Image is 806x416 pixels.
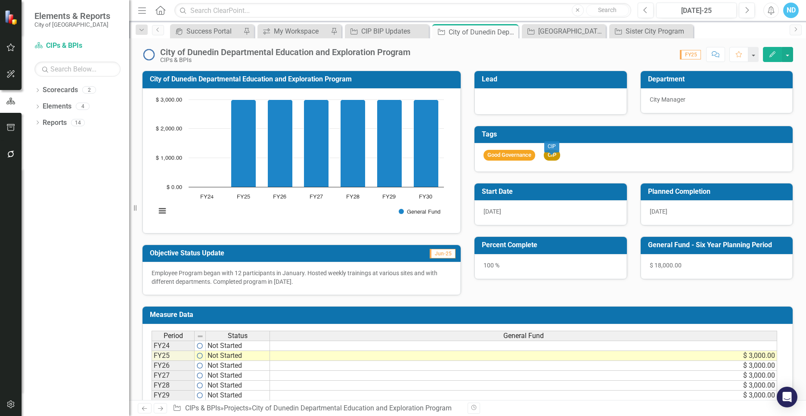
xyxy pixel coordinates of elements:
[34,11,110,21] span: Elements & Reports
[399,208,440,215] button: Show General Fund
[43,85,78,95] a: Scorecards
[650,208,667,215] span: [DATE]
[270,371,777,381] td: $ 3,000.00
[43,118,67,128] a: Reports
[544,150,560,161] span: CIP
[186,26,241,37] div: Success Portal
[650,96,685,103] span: City Manager
[361,26,427,37] div: CIP BIP Updates
[206,371,270,381] td: Not Started
[34,62,121,77] input: Search Below...
[34,41,121,51] a: CIPs & BPIs
[76,103,90,110] div: 4
[174,3,631,18] input: Search ClearPoint...
[228,332,248,340] span: Status
[648,241,789,249] h3: General Fund - Six Year Planning Period
[611,26,691,37] a: Sister City Program
[484,208,501,215] span: [DATE]
[224,404,248,412] a: Projects
[648,188,789,196] h3: Planned Completion
[185,404,220,412] a: CIPs & BPIs
[538,26,604,37] div: [GEOGRAPHIC_DATA]
[626,26,691,37] div: Sister City Program
[152,269,452,286] p: Employee Program began with 12 participants in January. Hosted weekly trainings at various sites ...
[160,57,410,63] div: CIPs & BPIs
[449,27,516,37] div: City of Dunedin Departmental Education and Exploration Program
[482,75,623,83] h3: Lead
[270,381,777,391] td: $ 3,000.00
[206,381,270,391] td: Not Started
[482,130,788,138] h3: Tags
[650,262,682,269] span: $ 18,000.00
[680,50,701,59] span: FY25
[34,21,110,28] small: City of [GEOGRAPHIC_DATA]
[156,126,182,132] text: $ 2,000.00
[156,97,182,103] text: $ 3,000.00
[260,26,329,37] a: My Workspace
[206,351,270,361] td: Not Started
[160,47,410,57] div: City of Dunedin Departmental Education and Exploration Program
[777,387,797,407] div: Open Intercom Messenger
[474,254,627,279] div: 100 %
[598,6,617,13] span: Search
[341,99,366,187] path: FY28, 3,000. General Fund.
[382,194,396,200] text: FY29
[150,311,788,319] h3: Measure Data
[270,391,777,400] td: $ 3,000.00
[43,102,71,112] a: Elements
[524,26,604,37] a: [GEOGRAPHIC_DATA]
[152,381,195,391] td: FY28
[152,361,195,371] td: FY26
[196,382,203,389] img: RFFIe5fH8O4AAAAASUVORK5CYII=
[544,141,559,152] div: CIP
[71,119,85,126] div: 14
[310,194,323,200] text: FY27
[206,361,270,371] td: Not Started
[659,6,734,16] div: [DATE]-25
[656,3,737,18] button: [DATE]-25
[196,372,203,379] img: RFFIe5fH8O4AAAAASUVORK5CYII=
[196,342,203,349] img: RFFIe5fH8O4AAAAASUVORK5CYII=
[152,351,195,361] td: FY25
[304,99,329,187] path: FY27, 3,000. General Fund.
[196,392,203,399] img: RFFIe5fH8O4AAAAASUVORK5CYII=
[150,249,375,257] h3: Objective Status Update
[347,26,427,37] a: CIP BIP Updates
[152,95,448,224] svg: Interactive chart
[484,150,535,161] span: Good Governance
[648,75,789,83] h3: Department
[142,48,156,62] img: Not Started
[231,99,256,187] path: FY25, 3,000. General Fund.
[173,404,461,413] div: » »
[82,87,96,94] div: 2
[152,391,195,400] td: FY29
[206,391,270,400] td: Not Started
[152,95,452,224] div: Chart. Highcharts interactive chart.
[197,333,204,340] img: 8DAGhfEEPCf229AAAAAElFTkSuQmCC
[419,194,432,200] text: FY30
[196,352,203,359] img: RFFIe5fH8O4AAAAASUVORK5CYII=
[237,194,250,200] text: FY25
[164,332,183,340] span: Period
[152,341,195,351] td: FY24
[200,194,214,200] text: FY24
[252,404,452,412] div: City of Dunedin Departmental Education and Exploration Program
[156,155,182,161] text: $ 1,000.00
[156,205,168,217] button: View chart menu, Chart
[270,361,777,371] td: $ 3,000.00
[273,194,286,200] text: FY26
[150,75,456,83] h3: City of Dunedin Departmental Education and Exploration Program
[167,185,182,190] text: $ 0.00
[4,9,19,25] img: ClearPoint Strategy
[152,371,195,381] td: FY27
[270,351,777,361] td: $ 3,000.00
[196,362,203,369] img: RFFIe5fH8O4AAAAASUVORK5CYII=
[377,99,402,187] path: FY29, 3,000. General Fund.
[346,194,360,200] text: FY28
[268,99,293,187] path: FY26, 3,000. General Fund.
[274,26,329,37] div: My Workspace
[783,3,799,18] button: ND
[503,332,544,340] span: General Fund
[430,249,456,258] span: Jun-25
